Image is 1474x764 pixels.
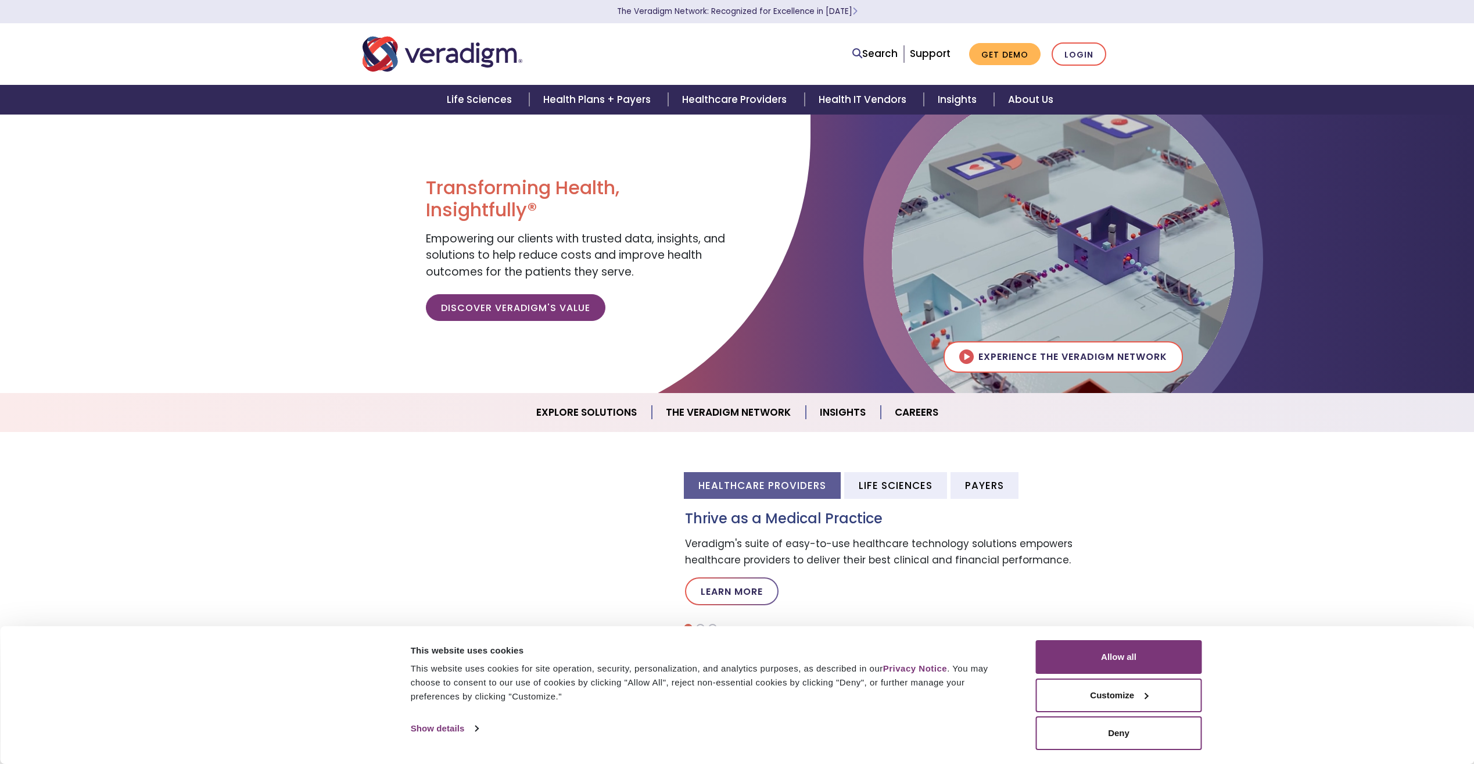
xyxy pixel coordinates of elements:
li: Payers [951,472,1018,498]
a: Health IT Vendors [805,85,924,115]
li: Healthcare Providers [684,472,841,498]
h1: Transforming Health, Insightfully® [426,177,728,222]
a: The Veradigm Network: Recognized for Excellence in [DATE]Learn More [617,6,858,17]
a: Support [910,47,951,60]
span: Empowering our clients with trusted data, insights, and solutions to help reduce costs and improv... [426,231,725,280]
a: Careers [881,398,952,427]
a: Insights [806,398,881,427]
a: Learn More [685,577,779,605]
a: The Veradigm Network [652,398,806,427]
a: Healthcare Providers [668,85,804,115]
li: Life Sciences [844,472,947,498]
div: This website uses cookies for site operation, security, personalization, and analytics purposes, ... [411,662,1010,704]
button: Deny [1036,716,1202,750]
a: Discover Veradigm's Value [426,294,605,321]
a: Explore Solutions [522,398,652,427]
img: Veradigm logo [363,35,522,73]
a: Insights [924,85,994,115]
p: Veradigm's suite of easy-to-use healthcare technology solutions empowers healthcare providers to ... [685,536,1112,567]
a: Search [852,46,898,62]
a: Show details [411,720,478,737]
a: Health Plans + Payers [529,85,668,115]
a: Login [1052,42,1106,66]
div: This website uses cookies [411,644,1010,658]
span: Learn More [852,6,858,17]
button: Customize [1036,679,1202,712]
a: Privacy Notice [883,663,947,673]
a: Life Sciences [433,85,529,115]
a: About Us [994,85,1067,115]
button: Allow all [1036,640,1202,674]
a: Get Demo [969,43,1041,66]
h3: Thrive as a Medical Practice [685,510,1112,527]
